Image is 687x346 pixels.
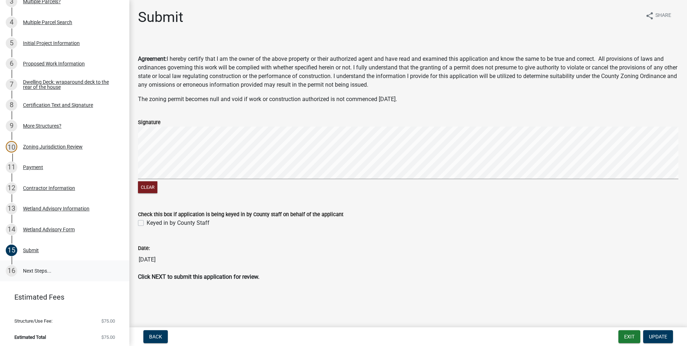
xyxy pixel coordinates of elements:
div: 12 [6,182,17,194]
div: 16 [6,265,17,277]
div: 5 [6,37,17,49]
div: Initial Project Information [23,41,80,46]
span: $75.00 [101,319,115,323]
button: Update [643,330,673,343]
div: 4 [6,17,17,28]
div: Certification Text and Signature [23,103,93,108]
div: 7 [6,79,17,90]
button: Exit [618,330,640,343]
div: 10 [6,141,17,152]
div: 14 [6,224,17,235]
strong: Click NEXT to submit this application for review. [138,273,259,280]
i: share [645,12,654,20]
span: Structure/Use Fee: [14,319,52,323]
a: Estimated Fees [6,290,118,304]
div: Wetland Advisory Information [23,206,89,211]
label: Check this box if application is being keyed in by County staff on behalf of the applicant [138,212,343,217]
strong: Agreement: [138,55,167,62]
span: Update [649,334,667,340]
span: Share [655,12,671,20]
button: shareShare [640,9,677,23]
div: Payment [23,165,43,170]
div: 13 [6,203,17,214]
button: Clear [138,181,157,193]
div: 15 [6,245,17,256]
div: Multiple Parcel Search [23,20,72,25]
div: 6 [6,58,17,69]
div: Contractor Information [23,186,75,191]
div: Dwelling Deck: wraparound deck to the rear of the house [23,79,118,90]
p: I hereby certify that I am the owner of the above property or their authorized agent and have rea... [138,55,678,89]
span: Back [149,334,162,340]
label: Keyed in by County Staff [147,219,209,227]
div: 11 [6,161,17,173]
p: The zoning permit becomes null and void if work or construction authorized is not commenced [DATE]. [138,95,678,104]
div: Wetland Advisory Form [23,227,75,232]
div: More Structures? [23,123,61,128]
div: Submit [23,248,39,253]
span: $75.00 [101,335,115,340]
div: 9 [6,120,17,132]
label: Date: [138,246,150,251]
span: Estimated Total [14,335,46,340]
div: Zoning Jurisdiction Review [23,144,83,149]
label: Signature [138,120,161,125]
button: Back [143,330,168,343]
h1: Submit [138,9,183,26]
div: 8 [6,99,17,111]
div: Proposed Work Information [23,61,85,66]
